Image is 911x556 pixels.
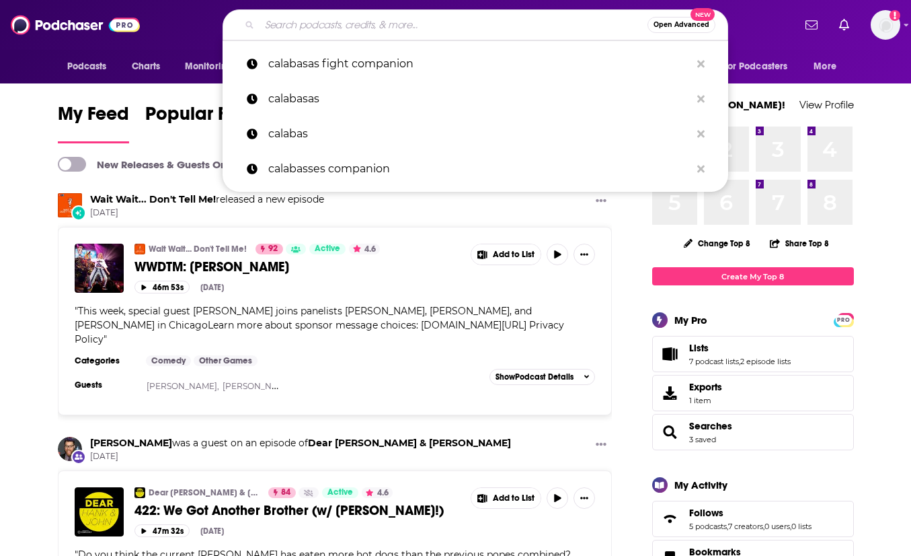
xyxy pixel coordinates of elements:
button: Open AdvancedNew [647,17,715,33]
img: WWDTM: Reneé Rapp [75,244,124,293]
a: View Profile [799,98,854,111]
input: Search podcasts, credits, & more... [260,14,647,36]
img: Wait Wait... Don't Tell Me! [58,193,82,217]
span: Show Podcast Details [496,372,573,382]
a: My Feed [58,102,129,143]
div: Search podcasts, credits, & more... [223,9,728,40]
img: User Profile [871,10,900,40]
p: calabasas [268,81,690,116]
p: calabasses companion [268,151,690,186]
a: Popular Feed [145,102,260,143]
span: Active [315,242,340,256]
a: calabasas fight companion [223,46,728,81]
div: New Appearance [71,450,86,464]
a: Charts [123,54,169,79]
a: Active [322,487,358,498]
button: open menu [58,54,124,79]
p: calabasas fight companion [268,46,690,81]
a: Searches [689,420,732,432]
button: Show More Button [590,193,612,210]
span: Active [327,486,353,499]
span: Add to List [493,493,534,503]
a: [PERSON_NAME], [147,381,219,391]
span: 92 [268,242,278,256]
a: calabasas [223,81,728,116]
div: [DATE] [200,526,224,536]
button: 46m 53s [134,281,190,293]
button: Show More Button [471,488,541,508]
a: 5 podcasts [689,522,727,531]
a: Travis McElroy [90,437,172,449]
a: Other Games [194,355,258,366]
a: 3 saved [689,435,716,444]
a: Exports [652,375,854,411]
button: 4.6 [349,244,380,254]
span: Popular Feed [145,102,260,133]
button: Share Top 8 [769,230,830,256]
span: [DATE] [90,451,511,462]
span: Podcasts [67,57,107,76]
span: Add to List [493,250,534,260]
a: 0 lists [791,522,811,531]
span: Open Advanced [653,22,709,28]
span: 84 [281,486,290,499]
a: 422: We Got Another Brother (w/ Travis McElroy!) [75,487,124,536]
a: [PERSON_NAME], [223,381,295,391]
a: Active [309,244,346,254]
a: Create My Top 8 [652,267,854,285]
a: 7 podcast lists [689,357,739,366]
button: Show More Button [573,244,595,265]
span: WWDTM: [PERSON_NAME] [134,258,289,275]
span: Exports [689,381,722,393]
span: Follows [689,507,723,519]
button: 4.6 [362,487,393,498]
button: Show profile menu [871,10,900,40]
a: Comedy [146,355,191,366]
span: " " [75,305,564,345]
a: New Releases & Guests Only [58,157,235,172]
span: , [790,522,791,531]
span: Logged in as WorldWide452 [871,10,900,40]
a: Searches [657,423,684,442]
span: , [727,522,728,531]
svg: Add a profile image [889,10,900,21]
a: Show notifications dropdown [800,13,823,36]
a: 92 [255,244,283,254]
span: 1 item [689,396,722,405]
a: calabasses companion [223,151,728,186]
span: New [690,8,715,21]
button: Change Top 8 [676,235,759,252]
button: 47m 32s [134,524,190,537]
a: 7 creators [728,522,763,531]
button: open menu [804,54,853,79]
button: open menu [175,54,250,79]
span: Lists [652,336,854,372]
a: 0 users [764,522,790,531]
a: Lists [657,345,684,363]
a: Wait Wait... Don't Tell Me! [90,193,216,205]
span: Searches [652,414,854,450]
h3: Categories [75,355,135,366]
span: Exports [657,384,684,403]
a: Show notifications dropdown [834,13,855,36]
button: open menu [715,54,807,79]
h3: was a guest on an episode of [90,437,511,450]
span: This week, special guest [PERSON_NAME] joins panelists [PERSON_NAME], [PERSON_NAME], and [PERSON_... [75,305,564,345]
span: PRO [836,315,852,325]
img: Podchaser - Follow, Share and Rate Podcasts [11,12,140,38]
div: My Pro [674,314,707,326]
p: calabas [268,116,690,151]
span: , [739,357,740,366]
span: , [763,522,764,531]
h3: Guests [75,380,135,390]
img: Dear Hank & John [134,487,145,498]
span: My Feed [58,102,129,133]
div: My Activity [674,479,727,491]
img: Travis McElroy [58,437,82,461]
img: Wait Wait... Don't Tell Me! [134,244,145,254]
